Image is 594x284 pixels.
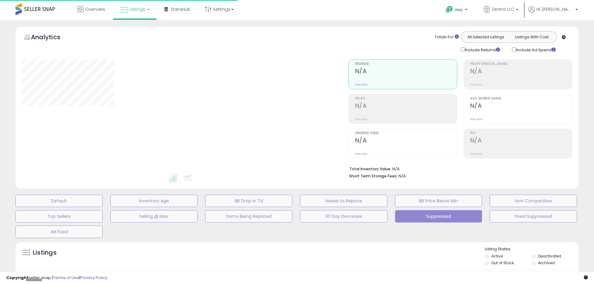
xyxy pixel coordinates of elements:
a: Help [441,1,474,20]
button: Non Competitive [490,195,577,207]
button: Suppressed [395,210,482,223]
button: Listings With Cost [509,33,555,41]
b: Short Term Storage Fees: [349,173,398,179]
button: BB Drop in 7d [205,195,292,207]
button: JM Fixed [15,226,103,238]
span: Listings [129,6,145,12]
button: 30 Day Decrease [300,210,387,223]
button: BB Price Below Min [395,195,482,207]
div: Totals For [435,34,459,40]
div: Include Returns [456,46,507,53]
div: seller snap | | [6,275,107,281]
button: All Selected Listings [463,33,509,41]
button: Top Sellers [15,210,103,223]
span: DataHub [171,6,191,12]
span: Overview [85,6,105,12]
h2: N/A [355,102,457,111]
h2: N/A [470,102,572,111]
small: Prev: N/A [355,152,367,156]
button: Fixed Suppressed [490,210,577,223]
span: Hi [PERSON_NAME] [536,6,574,12]
a: Hi [PERSON_NAME] [528,6,578,20]
button: Default [15,195,103,207]
b: Total Inventory Value: [349,166,391,172]
span: Avg. Buybox Share [470,97,572,100]
li: N/A [349,165,568,172]
small: Prev: N/A [355,117,367,121]
button: Selling @ Max [110,210,198,223]
h5: Analytics [31,33,72,43]
button: Items Being Repriced [205,210,292,223]
button: Needs to Reprice [300,195,387,207]
span: Ordered Items [355,132,457,135]
small: Prev: N/A [355,83,367,87]
small: Prev: N/A [470,83,482,87]
i: Get Help [445,6,453,13]
h2: N/A [470,137,572,145]
div: Include Ad Spend [507,46,566,53]
h2: N/A [355,68,457,76]
span: Revenue [355,62,457,66]
button: Inventory Age [110,195,198,207]
small: Prev: N/A [470,152,482,156]
small: Prev: N/A [470,117,482,121]
h2: N/A [355,137,457,145]
span: Profit [355,97,457,100]
h2: N/A [470,68,572,76]
span: Zentra LLC [492,6,514,12]
span: ROI [470,132,572,135]
span: Profit [PERSON_NAME] [470,62,572,66]
strong: Copyright [6,275,29,281]
span: Help [455,7,463,12]
span: N/A [398,173,406,179]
